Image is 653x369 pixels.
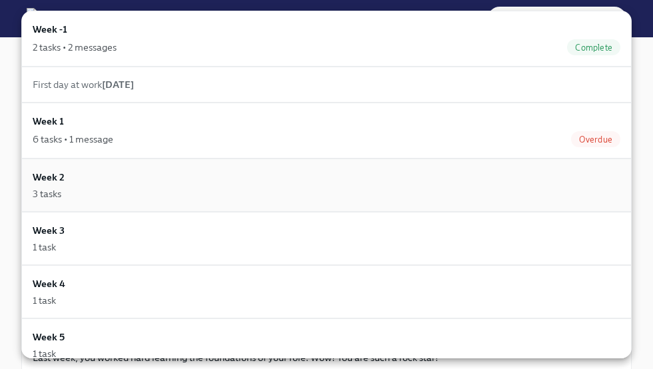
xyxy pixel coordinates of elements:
a: Week 41 task [21,265,632,318]
span: Overdue [571,135,620,145]
a: Week 23 tasks [21,159,632,212]
h6: Week 2 [33,170,65,184]
div: 1 task [33,294,56,307]
div: 6 tasks • 1 message [33,133,113,146]
div: 1 task [33,240,56,254]
span: Complete [567,43,620,53]
h6: Week 5 [33,330,65,344]
div: 1 task [33,347,56,360]
span: First day at work [33,79,134,91]
a: Week 16 tasks • 1 messageOverdue [21,103,632,159]
h6: Week 3 [33,223,65,238]
a: Week 31 task [21,212,632,265]
div: 3 tasks [33,187,61,200]
h6: Week -1 [33,22,67,37]
h6: Week 4 [33,276,65,291]
a: Week -12 tasks • 2 messagesComplete [21,11,632,67]
h6: Week 1 [33,114,64,129]
div: 2 tasks • 2 messages [33,41,117,54]
strong: [DATE] [102,79,134,91]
